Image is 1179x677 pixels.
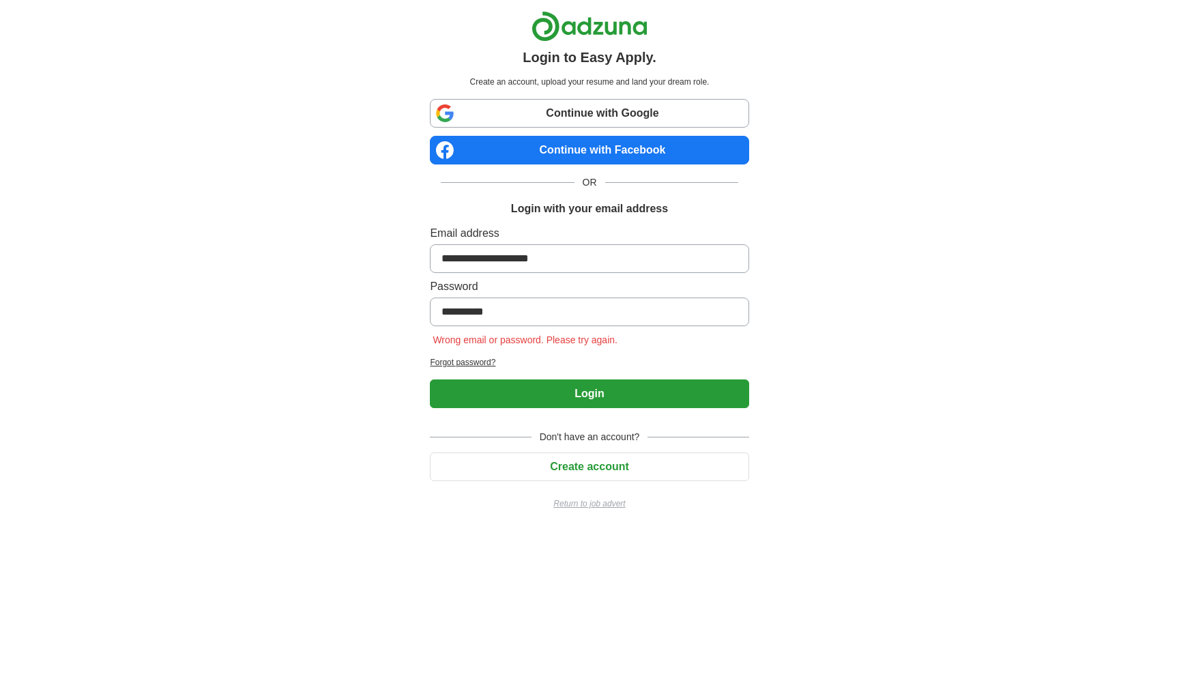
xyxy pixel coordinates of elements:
h1: Login to Easy Apply. [523,47,656,68]
button: Create account [430,452,748,481]
span: Wrong email or password. Please try again. [430,334,620,345]
button: Login [430,379,748,408]
a: Continue with Facebook [430,136,748,164]
h1: Login with your email address [511,201,668,217]
span: OR [574,175,605,190]
a: Continue with Google [430,99,748,128]
a: Forgot password? [430,356,748,369]
img: Adzuna logo [532,11,647,42]
p: Create an account, upload your resume and land your dream role. [433,76,746,88]
label: Password [430,278,748,295]
span: Don't have an account? [532,430,648,444]
a: Return to job advert [430,498,748,510]
a: Create account [430,461,748,472]
label: Email address [430,225,748,242]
